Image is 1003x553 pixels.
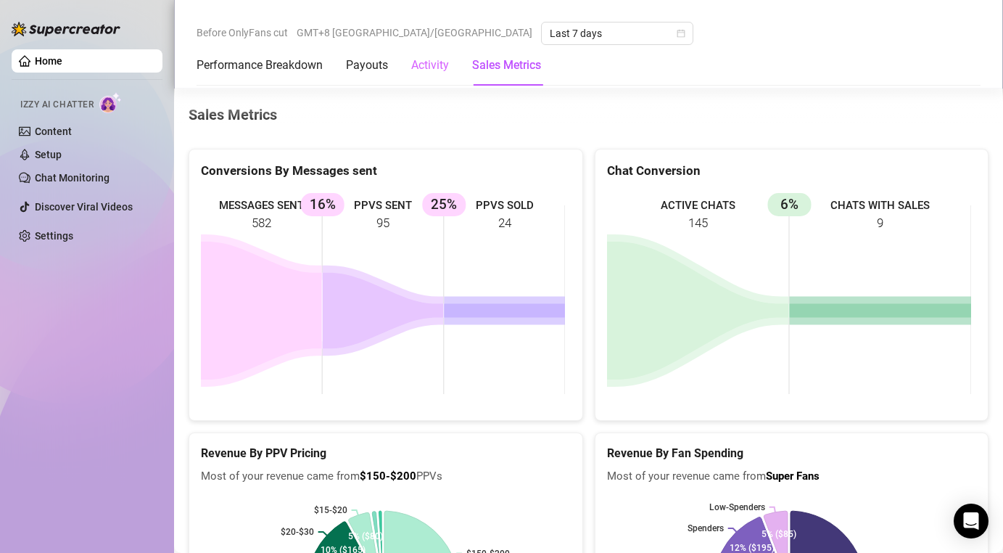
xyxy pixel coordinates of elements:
[35,172,110,184] a: Chat Monitoring
[607,161,977,181] div: Chat Conversion
[472,57,541,74] div: Sales Metrics
[709,502,764,512] text: Low-Spenders
[189,105,988,125] h4: Sales Metrics
[607,468,977,486] span: Most of your revenue came from
[766,470,820,483] b: Super Fans
[297,22,532,44] span: GMT+8 [GEOGRAPHIC_DATA]/[GEOGRAPHIC_DATA]
[281,527,314,537] text: $20-$30
[954,504,988,538] div: Open Intercom Messenger
[346,57,388,74] div: Payouts
[201,445,571,462] h5: Revenue By PPV Pricing
[197,22,288,44] span: Before OnlyFans cut
[687,523,723,533] text: Spenders
[35,126,72,137] a: Content
[201,161,571,181] div: Conversions By Messages sent
[677,29,685,38] span: calendar
[201,468,571,486] span: Most of your revenue came from PPVs
[20,98,94,112] span: Izzy AI Chatter
[607,445,977,462] h5: Revenue By Fan Spending
[35,149,62,160] a: Setup
[360,470,416,483] b: $150-$200
[35,55,62,67] a: Home
[197,57,323,74] div: Performance Breakdown
[314,505,347,515] text: $15-$20
[99,92,122,113] img: AI Chatter
[550,22,685,44] span: Last 7 days
[411,57,449,74] div: Activity
[35,201,133,213] a: Discover Viral Videos
[12,22,120,36] img: logo-BBDzfeDw.svg
[35,230,73,242] a: Settings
